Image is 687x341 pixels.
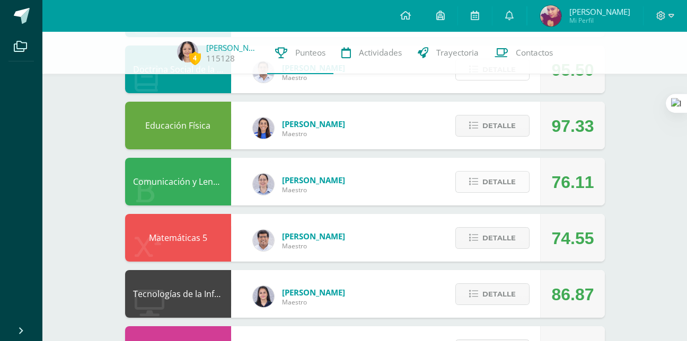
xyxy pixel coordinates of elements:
span: [PERSON_NAME] [569,6,630,17]
span: [PERSON_NAME] [282,119,345,129]
span: 4 [189,51,201,65]
span: [PERSON_NAME] [282,231,345,241]
span: Maestro [282,129,345,138]
span: Punteos [295,47,325,58]
a: Actividades [333,32,410,74]
span: Actividades [359,47,402,58]
span: Detalle [482,228,516,248]
div: Matemáticas 5 [125,214,231,262]
span: Detalle [482,284,516,304]
span: Trayectoria [436,47,479,58]
div: 86.87 [551,271,594,318]
div: Tecnologías de la Información y la Comunicación 5 [125,270,231,318]
span: Mi Perfil [569,16,630,25]
a: Punteos [267,32,333,74]
span: Maestro [282,185,345,194]
img: daba15fc5312cea3888e84612827f950.png [253,174,274,195]
a: Trayectoria [410,32,487,74]
span: Detalle [482,116,516,136]
a: Contactos [487,32,561,74]
div: 74.55 [551,214,594,262]
span: [PERSON_NAME] [282,175,345,185]
button: Detalle [455,171,530,193]
a: 115128 [206,53,235,64]
span: Maestro [282,298,345,307]
img: a7ee6d70d80002b2e40dc5bf61ca7e6f.png [177,41,198,62]
button: Detalle [455,227,530,249]
div: Educación Física [125,102,231,149]
span: Maestro [282,241,345,250]
img: 56fa8ae54895f260aaa680a71fb556c5.png [540,5,561,26]
div: 76.11 [551,158,594,206]
img: dbcf09110664cdb6f63fe058abfafc14.png [253,286,274,307]
img: 0eea5a6ff783132be5fd5ba128356f6f.png [253,118,274,139]
span: Detalle [482,172,516,192]
button: Detalle [455,283,530,305]
span: Contactos [516,47,553,58]
button: Detalle [455,115,530,137]
span: Maestro [282,73,345,82]
div: Comunicación y Lenguaje L3 (Inglés) 5 [125,158,231,205]
span: [PERSON_NAME] [282,287,345,298]
div: 97.33 [551,102,594,150]
a: [PERSON_NAME] [206,42,259,53]
img: 01ec045deed16b978cfcd964fb0d0c55.png [253,230,274,251]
